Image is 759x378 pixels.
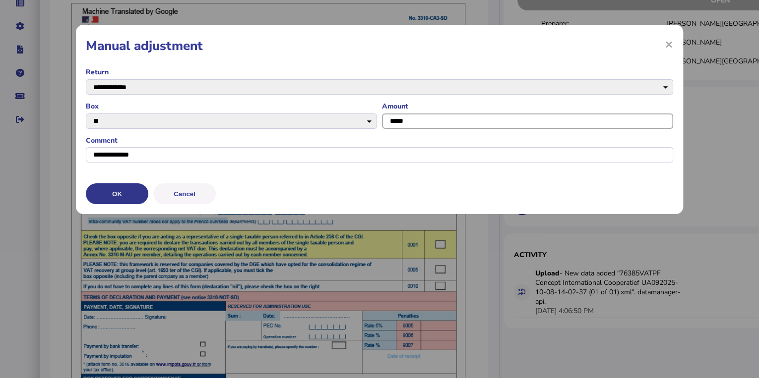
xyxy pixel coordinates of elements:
label: Comment [86,136,673,145]
span: × [665,35,673,54]
button: OK [86,183,148,204]
label: Box [86,102,377,111]
h1: Manual adjustment [86,37,673,54]
button: Cancel [153,183,216,204]
label: Return [86,67,673,77]
label: Amount [382,102,673,111]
